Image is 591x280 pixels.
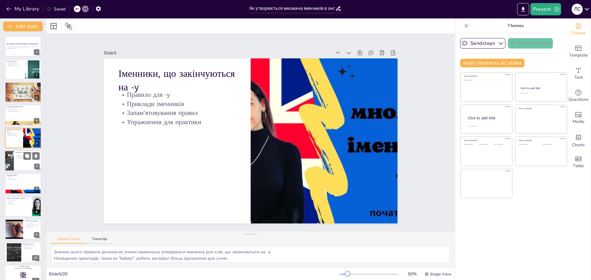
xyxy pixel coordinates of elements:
[430,272,451,277] span: Single View
[5,242,41,262] div: 10
[517,3,529,15] button: Export to PowerPoint
[16,154,40,156] p: Правило для -f і -fe
[46,6,66,12] div: Saved
[123,53,243,93] p: Іменники, що закінчуються на -y
[566,129,591,151] div: Add charts and graphs
[7,63,23,64] p: Важливість множини в мові
[16,156,40,157] p: Приклади іменників
[16,158,40,159] p: Упражнення для практики
[7,179,39,181] p: Використання в реченнях
[5,173,41,194] div: 7
[34,118,39,124] div: 4
[571,30,585,37] span: Theme
[566,107,591,129] div: Add images, graphics, shapes or video
[34,232,39,238] div: 9
[86,237,113,244] button: Transcript
[7,87,39,88] p: Приклади утворення множини
[5,219,41,239] div: 9
[34,72,39,78] div: 2
[34,49,39,55] div: 1
[34,141,39,146] div: 5
[569,52,588,59] span: Template
[25,225,39,227] p: Практика з таблицями
[25,223,39,224] p: Створення таблиць
[7,65,23,66] p: Застосування множини в реченнях
[7,132,21,133] p: Правило для -y
[5,105,41,125] div: 4
[23,243,39,245] p: Практика множини
[121,95,239,116] p: Запам'ятовування правил
[530,3,561,15] button: Present
[519,107,563,110] div: Click to add title
[566,85,591,107] div: Get real-time input from your audience
[25,220,39,222] p: Запам'ятовування правил
[120,104,238,125] p: Упражнення для практики
[460,38,505,49] button: Sendsteps
[5,128,41,148] div: 5
[122,85,239,107] p: Приклади іменників
[566,41,591,63] div: Add ready made slides
[7,106,39,108] p: Винятки в утворенні множини
[573,163,584,169] span: Table
[5,196,41,217] div: 8
[7,129,21,132] p: Іменники, що закінчуються на -y
[34,209,39,215] div: 8
[405,271,420,277] div: 50 %
[479,144,493,145] div: Click to add text
[7,178,39,179] p: Практика з прикладами
[16,157,40,158] p: Запам'ятовування правил
[51,237,86,244] button: Speaker Notes
[7,203,30,204] p: Практика речень
[123,77,240,98] p: Правило для -y
[16,152,40,153] p: Іменники, що закінчуються на -f або -fe
[5,36,41,57] div: 1
[573,118,585,125] span: Media
[23,246,39,247] p: Робота в групах
[7,62,23,63] p: Множина визначає кількість
[7,197,30,199] p: Використання множини в реченнях
[7,86,39,87] p: Винятки в утворенні
[460,59,525,67] button: Apply theme to all slides
[572,3,583,15] button: Л С
[519,144,538,145] div: Click to add text
[49,271,340,277] div: Slide 5 / 20
[7,109,39,110] p: Приклади винятків
[574,74,583,81] span: Text
[65,22,72,30] span: Position
[5,59,41,79] div: 2
[543,144,562,145] div: Click to add text
[7,135,21,136] p: Упражнення для практики
[464,144,478,145] div: Click to add text
[468,115,507,120] div: Click to add title
[471,18,560,33] p: Themes
[7,60,23,62] p: Що таке множина?
[464,80,508,81] div: Click to add text
[7,110,39,111] p: Запам'ятовування винятків
[7,83,39,85] p: Як утворити множину?
[23,245,39,246] p: Практика утворення множини
[7,268,39,270] p: and login with code
[7,111,39,112] p: Використання винятків у реченнях
[7,85,39,86] p: Правило утворення множини
[7,46,39,48] p: У цій презентації ми дізнаємося, як утворюється множина іменників в англійській мові, розглянемо ...
[112,35,339,65] div: Slide 5
[3,22,43,31] button: Add slide
[494,144,508,145] div: Click to add text
[23,152,31,160] button: Duplicate Slide
[7,134,21,135] p: Запам'ятовування правил
[464,139,508,142] div: Click to add title
[5,82,41,102] div: 3
[32,152,40,160] button: Delete Slide
[7,201,30,203] p: Приклади речень
[572,142,585,148] span: Charts
[7,48,39,49] p: Generated with [URL]
[7,175,39,176] p: Приклади множини
[566,151,591,173] div: Add a table
[5,4,42,14] button: My Library
[566,18,591,41] div: Change the overall theme
[520,93,561,94] div: Click to add text
[23,247,39,248] p: Обговорення відповідей
[7,108,39,109] p: Важливість знання винятків
[5,150,42,171] div: 6
[569,96,589,103] span: Questions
